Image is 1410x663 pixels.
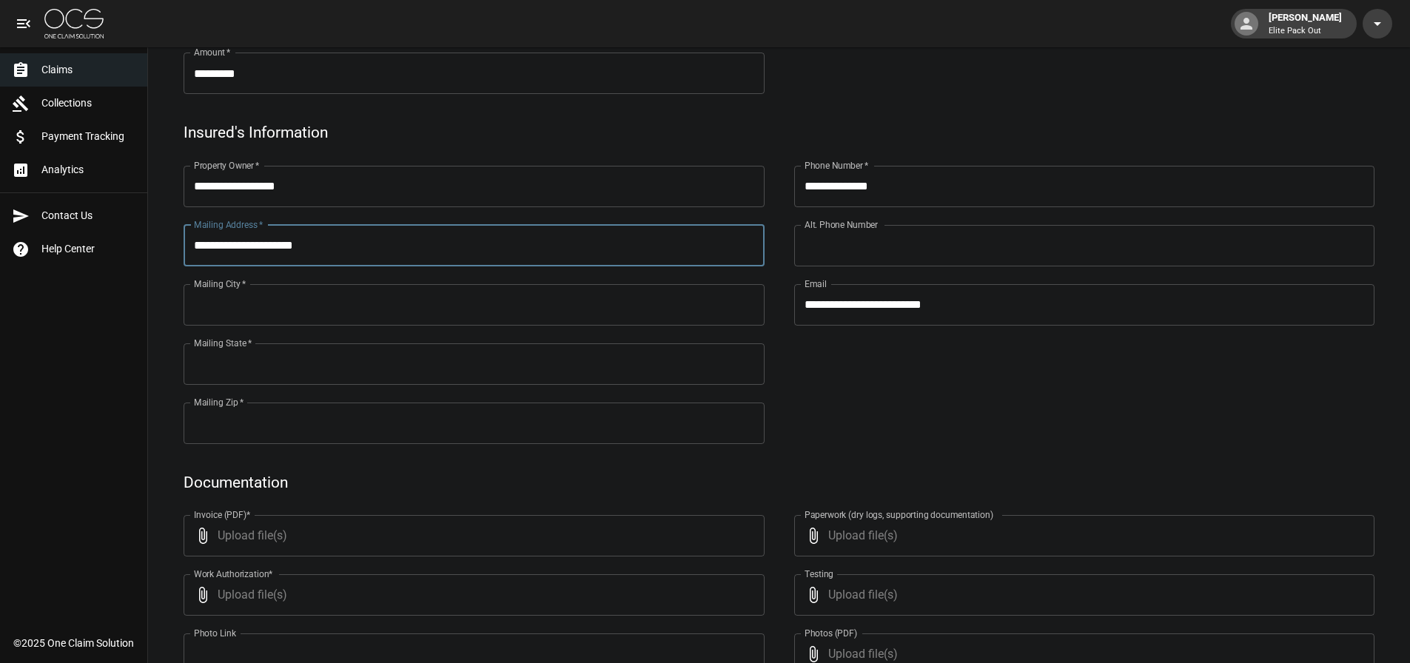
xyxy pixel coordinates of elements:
[41,208,135,223] span: Contact Us
[41,95,135,111] span: Collections
[218,515,725,556] span: Upload file(s)
[805,627,857,639] label: Photos (PDF)
[194,218,263,231] label: Mailing Address
[805,218,878,231] label: Alt. Phone Number
[828,515,1335,556] span: Upload file(s)
[194,396,244,408] label: Mailing Zip
[805,159,868,172] label: Phone Number
[194,508,251,521] label: Invoice (PDF)*
[194,627,236,639] label: Photo Link
[805,568,833,580] label: Testing
[41,129,135,144] span: Payment Tracking
[41,162,135,178] span: Analytics
[805,508,993,521] label: Paperwork (dry logs, supporting documentation)
[1269,25,1342,38] p: Elite Pack Out
[13,636,134,650] div: © 2025 One Claim Solution
[1263,10,1348,37] div: [PERSON_NAME]
[805,277,827,290] label: Email
[41,241,135,257] span: Help Center
[828,574,1335,616] span: Upload file(s)
[194,159,260,172] label: Property Owner
[194,46,231,58] label: Amount
[194,568,273,580] label: Work Authorization*
[194,337,252,349] label: Mailing State
[194,277,246,290] label: Mailing City
[218,574,725,616] span: Upload file(s)
[41,62,135,78] span: Claims
[44,9,104,38] img: ocs-logo-white-transparent.png
[9,9,38,38] button: open drawer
